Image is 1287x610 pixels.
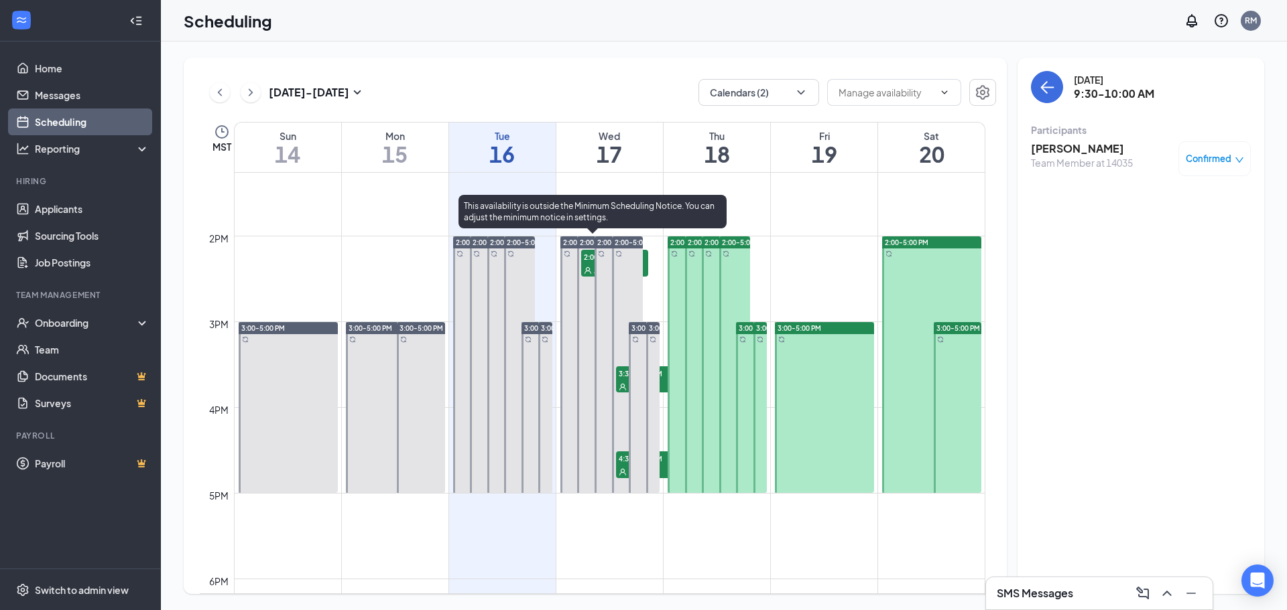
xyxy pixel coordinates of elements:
svg: WorkstreamLogo [15,13,28,27]
svg: Settings [975,84,991,100]
span: 2:00-5:00 PM [688,238,731,247]
span: down [1235,155,1244,165]
div: 2pm [206,231,231,246]
svg: Sync [542,336,548,343]
span: 2:00-5:00 PM [722,238,765,247]
div: Hiring [16,175,147,187]
span: MST [212,140,231,153]
span: 2:00-5:00 PM [615,238,658,247]
input: Manage availability [839,85,934,100]
a: Job Postings [35,249,149,276]
div: Reporting [35,142,150,155]
svg: ComposeMessage [1135,585,1151,601]
svg: Minimize [1183,585,1199,601]
div: Tue [449,129,556,143]
svg: ChevronDown [939,87,950,98]
button: ComposeMessage [1132,583,1154,604]
h3: [PERSON_NAME] [1031,141,1133,156]
svg: Sync [937,336,944,343]
svg: Sync [507,250,514,257]
svg: UserCheck [16,316,29,329]
h1: 15 [342,143,448,165]
div: Wed [556,129,663,143]
svg: Clock [214,124,230,140]
h1: 20 [878,143,985,165]
h1: 14 [235,143,341,165]
span: 3:00-5:00 PM [631,323,675,333]
span: 2:00-5:00 PM [456,238,499,247]
svg: Sync [705,250,712,257]
div: Open Intercom Messenger [1241,564,1274,597]
svg: ArrowLeft [1039,79,1055,95]
h1: Scheduling [184,9,272,32]
svg: Sync [615,250,622,257]
div: Mon [342,129,448,143]
div: [DATE] [1074,73,1154,86]
div: 6pm [206,574,231,589]
div: Onboarding [35,316,138,329]
svg: Sync [739,336,746,343]
h1: 17 [556,143,663,165]
a: September 16, 2025 [449,123,556,172]
a: September 14, 2025 [235,123,341,172]
button: back-button [1031,71,1063,103]
span: 3:00-5:00 PM [778,323,821,333]
h1: 18 [664,143,770,165]
svg: SmallChevronDown [349,84,365,100]
svg: Sync [564,250,570,257]
svg: ChevronUp [1159,585,1175,601]
svg: Sync [688,250,695,257]
svg: Sync [885,250,892,257]
span: 2:00-5:00 PM [597,238,641,247]
span: 3:00-5:00 PM [349,323,392,333]
svg: Sync [632,336,639,343]
div: Thu [664,129,770,143]
a: Messages [35,82,149,108]
svg: ChevronDown [794,86,808,99]
span: 2:00-5:00 PM [580,238,623,247]
svg: Notifications [1184,13,1200,29]
a: Team [35,336,149,363]
svg: QuestionInfo [1213,13,1229,29]
svg: User [619,383,627,391]
svg: Settings [16,583,29,597]
div: 3pm [206,317,231,331]
span: 3:00-5:00 PM [541,323,585,333]
span: 2:00-5:00 PM [670,238,714,247]
svg: Sync [491,250,497,257]
button: Calendars (2)ChevronDown [698,79,819,106]
div: Team Management [16,289,147,301]
div: 5pm [206,488,231,503]
a: Scheduling [35,108,149,135]
div: 4pm [206,402,231,417]
span: 2:00-5:00 PM [704,238,748,247]
span: 2:00-2:30 PM [581,250,648,263]
button: ChevronUp [1156,583,1178,604]
span: 3:00-5:00 PM [241,323,285,333]
a: September 19, 2025 [771,123,877,172]
h1: 19 [771,143,877,165]
span: Confirmed [1186,152,1231,165]
span: 3:00-5:00 PM [649,323,692,333]
h1: 16 [449,143,556,165]
svg: Sync [778,336,785,343]
a: Applicants [35,196,149,222]
svg: ChevronRight [244,84,257,100]
svg: Sync [671,250,678,257]
svg: Sync [525,336,532,343]
div: Fri [771,129,877,143]
a: Home [35,55,149,82]
span: 3:00-5:00 PM [936,323,980,333]
a: Settings [969,79,996,106]
svg: User [584,266,592,275]
div: Sat [878,129,985,143]
button: ChevronLeft [210,82,230,102]
h3: SMS Messages [997,586,1073,601]
a: September 15, 2025 [342,123,448,172]
span: 3:30-4:00 PM [616,366,683,380]
svg: Sync [242,336,249,343]
div: This availability is outside the Minimum Scheduling Notice. You can adjust the minimum notice in ... [458,195,727,228]
span: 4:30-5:00 PM [616,451,683,465]
a: September 18, 2025 [664,123,770,172]
button: ChevronRight [241,82,261,102]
